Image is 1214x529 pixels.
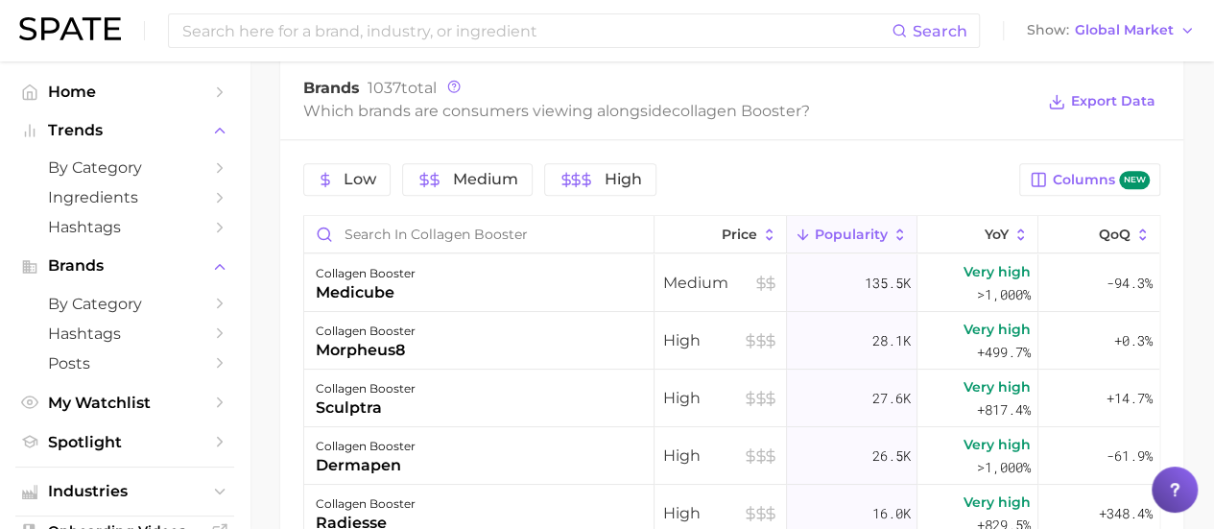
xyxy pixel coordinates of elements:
span: High [662,502,778,525]
span: Show [1027,25,1069,36]
a: Spotlight [15,427,234,457]
span: High [662,329,778,352]
span: Spotlight [48,433,202,451]
span: new [1119,171,1150,189]
div: morpheus8 [316,339,416,362]
button: collagen boosterdermapenHigh26.5kVery high>1,000%-61.9% [304,427,1159,485]
button: collagen boostermorpheus8High28.1kVery high+499.7%+0.3% [304,312,1159,370]
span: High [662,387,778,410]
span: by Category [48,295,202,313]
span: Medium [453,172,518,187]
button: Popularity [787,216,917,253]
span: 28.1k [871,329,910,352]
span: My Watchlist [48,394,202,412]
span: YoY [985,227,1009,242]
div: dermapen [316,454,416,477]
span: >1,000% [977,285,1031,303]
button: ShowGlobal Market [1022,18,1200,43]
span: 135.5k [864,272,910,295]
div: collagen booster [316,377,416,400]
span: High [662,445,778,468]
span: Columns [1053,171,1150,189]
span: Very high [964,260,1031,283]
span: Trends [48,122,202,139]
input: Search here for a brand, industry, or ingredient [180,14,892,47]
span: 27.6k [871,387,910,410]
span: >1,000% [977,458,1031,476]
a: Ingredients [15,182,234,212]
button: Price [655,216,787,253]
span: 16.0k [871,502,910,525]
span: Industries [48,483,202,500]
span: +0.3% [1114,329,1153,352]
span: Ingredients [48,188,202,206]
span: Hashtags [48,325,202,343]
div: collagen booster [316,435,416,458]
span: Brands [48,257,202,275]
span: collagen booster [672,102,801,120]
span: Popularity [815,227,888,242]
span: Low [344,172,376,187]
img: SPATE [19,17,121,40]
button: YoY [917,216,1038,253]
input: Search in collagen booster [304,216,654,252]
span: Global Market [1075,25,1174,36]
span: Very high [964,433,1031,456]
a: Posts [15,349,234,378]
span: Price [722,227,757,242]
span: +499.7% [977,341,1031,364]
a: My Watchlist [15,388,234,418]
span: Export Data [1071,93,1155,109]
span: by Category [48,158,202,177]
span: Hashtags [48,218,202,236]
button: Export Data [1043,88,1160,115]
div: collagen booster [316,493,416,516]
button: collagen boostersculptraHigh27.6kVery high+817.4%+14.7% [304,370,1159,427]
span: Home [48,83,202,101]
a: Home [15,77,234,107]
span: 26.5k [871,445,910,468]
span: -94.3% [1107,272,1153,295]
span: Medium [662,272,778,295]
span: total [368,79,437,97]
div: medicube [316,281,416,304]
span: QoQ [1099,227,1131,242]
button: Industries [15,477,234,506]
span: -61.9% [1107,445,1153,468]
a: Hashtags [15,212,234,242]
div: collagen booster [316,320,416,343]
span: +14.7% [1107,387,1153,410]
span: Brands [303,79,360,97]
span: Search [913,22,967,40]
span: Very high [964,491,1031,514]
div: sculptra [316,397,416,420]
span: Very high [964,318,1031,341]
a: Hashtags [15,319,234,349]
div: Which brands are consumers viewing alongside ? [303,98,1034,124]
div: collagen booster [316,262,416,285]
button: QoQ [1038,216,1159,253]
span: Very high [964,375,1031,398]
span: +348.4% [1099,502,1153,525]
span: Posts [48,354,202,373]
span: 1037 [368,79,401,97]
button: collagen boostermedicubeMedium135.5kVery high>1,000%-94.3% [304,254,1159,312]
span: +817.4% [977,398,1031,421]
span: High [605,172,642,187]
button: Trends [15,116,234,145]
button: Brands [15,252,234,280]
a: by Category [15,289,234,319]
a: by Category [15,153,234,182]
button: Columnsnew [1019,163,1160,196]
